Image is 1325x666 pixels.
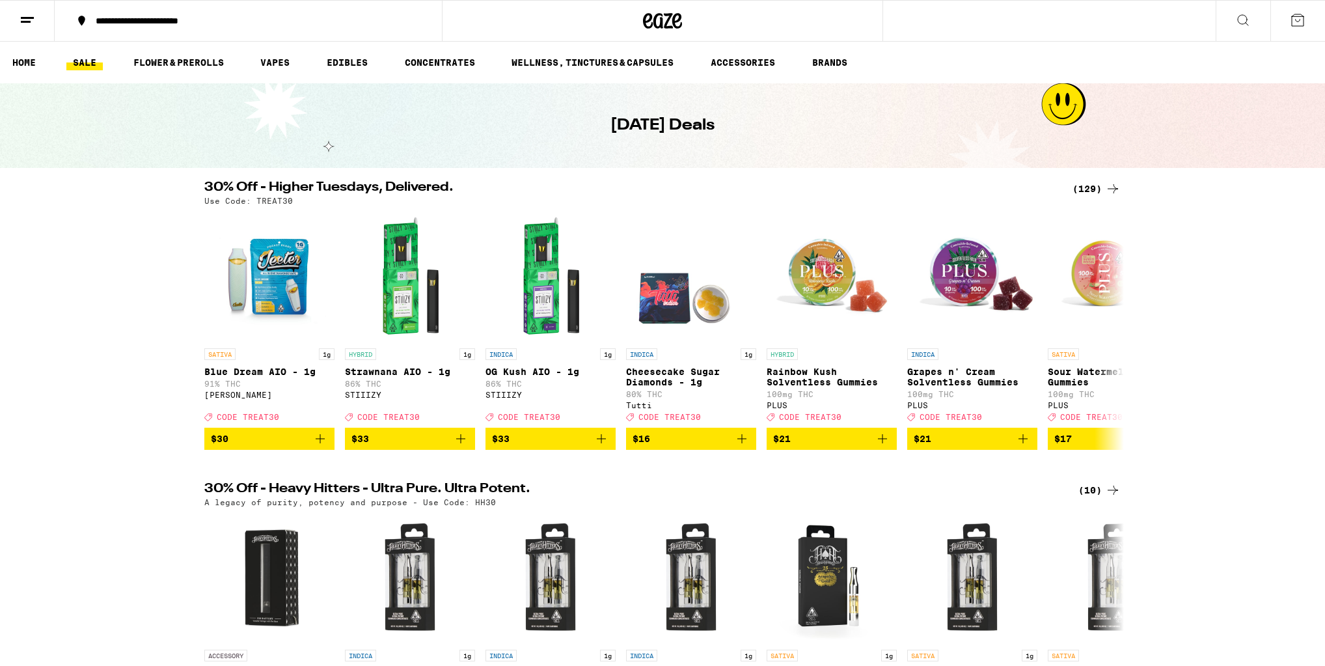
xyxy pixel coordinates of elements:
[626,212,756,342] img: Tutti - Cheesecake Sugar Diamonds - 1g
[498,413,560,421] span: CODE TREAT30
[806,55,854,70] button: BRANDS
[345,650,376,661] p: INDICA
[920,413,982,421] span: CODE TREAT30
[1048,212,1178,342] img: PLUS - Sour Watermelon UPLIFT Gummies
[638,413,701,421] span: CODE TREAT30
[626,367,756,387] p: Cheesecake Sugar Diamonds - 1g
[485,428,616,450] button: Add to bag
[767,390,897,398] p: 100mg THC
[773,434,791,444] span: $21
[1048,513,1178,643] img: Heavy Hitters - Durban Poison Ultra - 1g
[319,348,335,360] p: 1g
[1048,401,1178,409] div: PLUS
[357,413,420,421] span: CODE TREAT30
[204,197,293,205] p: Use Code: TREAT30
[204,650,247,661] p: ACCESSORY
[907,650,938,661] p: SATIVA
[626,650,657,661] p: INDICA
[767,428,897,450] button: Add to bag
[741,650,756,661] p: 1g
[907,513,1037,643] img: Heavy Hitters - Cannalope Haze Ultra - 1g
[485,380,616,388] p: 86% THC
[1048,650,1079,661] p: SATIVA
[320,55,374,70] a: EDIBLES
[1060,413,1123,421] span: CODE TREAT30
[907,428,1037,450] button: Add to bag
[351,434,369,444] span: $33
[1078,482,1121,498] a: (10)
[485,650,517,661] p: INDICA
[1048,390,1178,398] p: 100mg THC
[767,367,897,387] p: Rainbow Kush Solventless Gummies
[204,498,496,506] p: A legacy of purity, potency and purpose - Use Code: HH30
[211,434,228,444] span: $30
[345,212,475,428] a: Open page for Strawnana AIO - 1g from STIIIZY
[204,181,1057,197] h2: 30% Off - Higher Tuesdays, Delivered.
[600,650,616,661] p: 1g
[907,348,938,360] p: INDICA
[907,390,1037,398] p: 100mg THC
[485,348,517,360] p: INDICA
[345,391,475,399] div: STIIIZY
[626,428,756,450] button: Add to bag
[626,212,756,428] a: Open page for Cheesecake Sugar Diamonds - 1g from Tutti
[1048,367,1178,387] p: Sour Watermelon UPLIFT Gummies
[1054,434,1072,444] span: $17
[492,434,510,444] span: $33
[610,115,715,137] h1: [DATE] Deals
[767,401,897,409] div: PLUS
[204,482,1057,498] h2: 30% Off - Heavy Hitters - Ultra Pure. Ultra Potent.
[345,428,475,450] button: Add to bag
[217,413,279,421] span: CODE TREAT30
[204,391,335,399] div: [PERSON_NAME]
[6,55,42,70] a: HOME
[704,55,782,70] a: ACCESSORIES
[345,348,376,360] p: HYBRID
[633,434,650,444] span: $16
[204,348,236,360] p: SATIVA
[485,367,616,377] p: OG Kush AIO - 1g
[204,367,335,377] p: Blue Dream AIO - 1g
[204,212,335,342] img: Jeeter - Blue Dream AIO - 1g
[914,434,931,444] span: $21
[626,513,756,643] img: Heavy Hitters - SFV OG Ultra - 1g
[485,212,616,428] a: Open page for OG Kush AIO - 1g from STIIIZY
[907,367,1037,387] p: Grapes n' Cream Solventless Gummies
[767,513,897,643] img: Heavy Hitters - Acapulco Gold Ultra - 1g
[459,650,475,661] p: 1g
[881,650,897,661] p: 1g
[767,650,798,661] p: SATIVA
[204,428,335,450] button: Add to bag
[254,55,296,70] a: VAPES
[767,348,798,360] p: HYBRID
[204,513,335,643] img: Heavy Hitters - 510 Black Variable Voltage Battery & Charger
[767,212,897,428] a: Open page for Rainbow Kush Solventless Gummies from PLUS
[1048,348,1079,360] p: SATIVA
[345,367,475,377] p: Strawnana AIO - 1g
[779,413,841,421] span: CODE TREAT30
[1048,212,1178,428] a: Open page for Sour Watermelon UPLIFT Gummies from PLUS
[626,390,756,398] p: 80% THC
[600,348,616,360] p: 1g
[907,212,1037,428] a: Open page for Grapes n' Cream Solventless Gummies from PLUS
[459,348,475,360] p: 1g
[204,380,335,388] p: 91% THC
[741,348,756,360] p: 1g
[907,212,1037,342] img: PLUS - Grapes n' Cream Solventless Gummies
[398,55,482,70] a: CONCENTRATES
[66,55,103,70] a: SALE
[204,212,335,428] a: Open page for Blue Dream AIO - 1g from Jeeter
[1022,650,1037,661] p: 1g
[485,391,616,399] div: STIIIZY
[1072,181,1121,197] a: (129)
[767,212,897,342] img: PLUS - Rainbow Kush Solventless Gummies
[907,401,1037,409] div: PLUS
[626,348,657,360] p: INDICA
[505,55,680,70] a: WELLNESS, TINCTURES & CAPSULES
[485,212,616,342] img: STIIIZY - OG Kush AIO - 1g
[485,513,616,643] img: Heavy Hitters - God's Gift Ultra - 1g
[345,380,475,388] p: 86% THC
[345,513,475,643] img: Heavy Hitters - Cloudberry Ultra - 1g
